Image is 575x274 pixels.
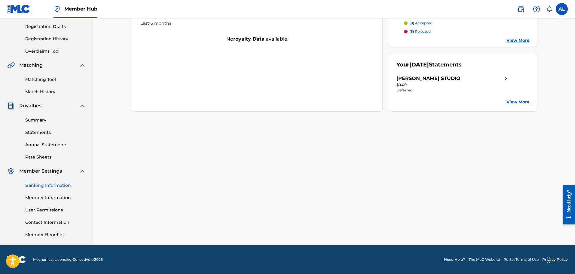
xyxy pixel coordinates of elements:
[25,195,86,201] a: Member Information
[409,29,431,34] p: rejected
[558,180,575,229] iframe: Resource Center
[33,257,103,262] span: Mechanical Licensing Collective © 2025
[409,29,414,34] span: (3)
[25,182,86,189] a: Banking Information
[25,154,86,160] a: Rate Sheets
[444,257,465,262] a: Need Help?
[79,102,86,109] img: expand
[404,29,530,34] a: (3) rejected
[409,61,429,68] span: [DATE]
[7,256,26,263] img: logo
[503,257,539,262] a: Portal Terms of Use
[409,21,414,25] span: (9)
[25,232,86,238] a: Member Benefits
[396,88,509,93] div: Deferred
[25,89,86,95] a: Match History
[545,245,575,274] iframe: Chat Widget
[64,5,97,12] span: Member Hub
[409,20,433,26] p: accepted
[25,117,86,123] a: Summary
[25,48,86,54] a: Overclaims Tool
[25,23,86,30] a: Registration Drafts
[7,5,30,13] img: MLC Logo
[7,102,14,109] img: Royalties
[79,168,86,175] img: expand
[396,75,460,82] div: [PERSON_NAME] STUDIO
[19,168,62,175] span: Member Settings
[79,62,86,69] img: expand
[517,5,525,13] img: search
[140,20,374,26] div: Last 6 months
[25,76,86,83] a: Matching Tool
[25,142,86,148] a: Annual Statements
[515,3,527,15] a: Public Search
[25,207,86,213] a: User Permissions
[25,36,86,42] a: Registration History
[506,37,530,44] a: View More
[542,257,568,262] a: Privacy Policy
[404,20,530,26] a: (9) accepted
[131,35,383,43] div: No available
[396,75,509,93] a: [PERSON_NAME] STUDIOright chevron icon$0.00Deferred
[19,102,41,109] span: Royalties
[502,75,509,82] img: right chevron icon
[7,168,14,175] img: Member Settings
[7,62,15,69] img: Matching
[469,257,500,262] a: The MLC Website
[54,5,61,13] img: Top Rightsholder
[396,61,462,69] div: Your Statements
[396,82,509,88] div: $0.00
[25,129,86,136] a: Statements
[556,3,568,15] div: User Menu
[533,5,540,13] img: help
[506,99,530,105] a: View More
[25,219,86,226] a: Contact Information
[531,3,543,15] div: Help
[545,245,575,274] div: Widget de chat
[233,36,265,42] strong: royalty data
[19,62,43,69] span: Matching
[546,6,552,12] div: Notifications
[547,251,550,269] div: Arrastrar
